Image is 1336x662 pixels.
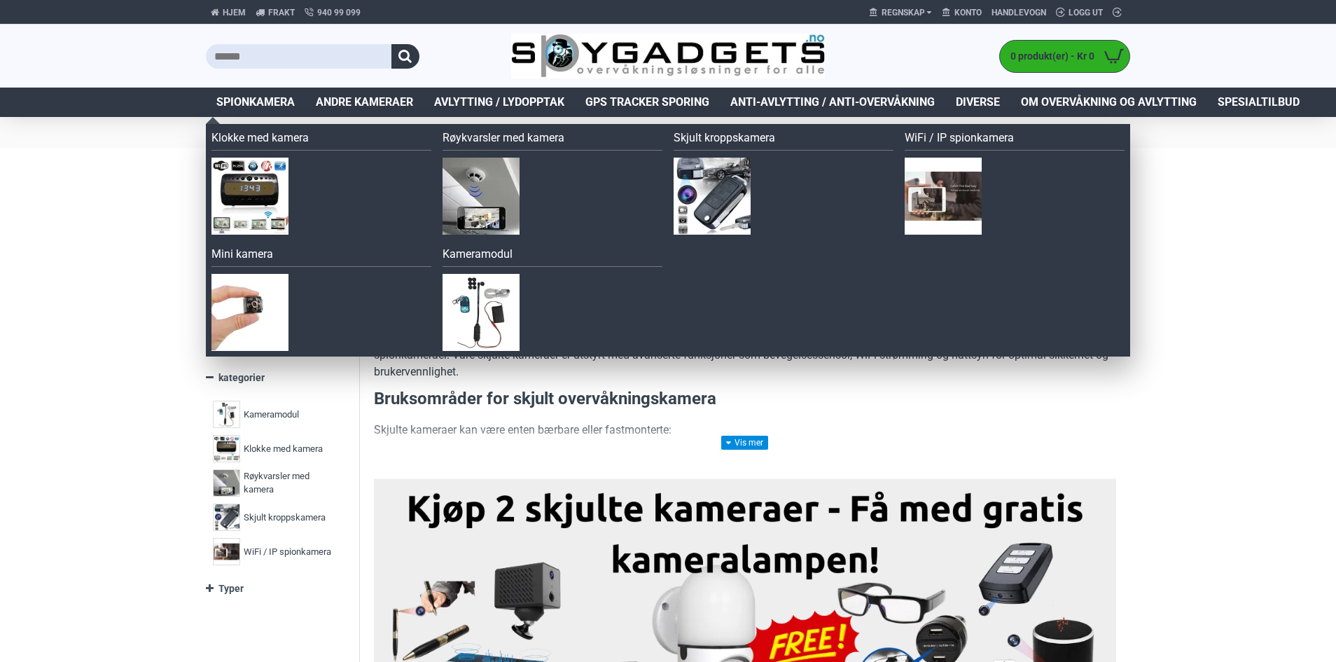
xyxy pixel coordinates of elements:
img: Mini kamera [211,274,288,351]
img: WiFi / IP spionkamera [905,158,982,235]
a: Typer [206,577,345,601]
a: Avlytting / Lydopptak [424,88,575,117]
img: Klokke med kamera [211,158,288,235]
img: Røykvarsler med kamera [443,158,520,235]
a: Mini kamera [211,246,431,267]
span: Regnskap [882,6,925,19]
img: SpyGadgets.no [511,34,826,79]
span: Diverse [956,94,1000,111]
span: GPS Tracker Sporing [585,94,709,111]
p: Skjulte kameraer kan være enten bærbare eller fastmonterte: [374,422,1116,439]
span: Skjult kroppskamera [244,511,326,525]
img: Skjult kroppskamera [674,158,751,235]
span: Kameramodul [244,408,299,422]
span: Klokke med kamera [244,442,323,456]
img: WiFi / IP spionkamera [213,538,240,565]
a: Anti-avlytting / Anti-overvåkning [720,88,945,117]
li: Disse kan tas med overalt og brukes til skjult filming i situasjoner der diskresjon er nødvendig ... [402,446,1116,479]
img: Røykvarsler med kamera [213,469,240,497]
span: Avlytting / Lydopptak [434,94,564,111]
span: Andre kameraer [316,94,413,111]
span: Logg ut [1069,6,1103,19]
span: 940 99 099 [317,6,361,19]
span: 0 produkt(er) - Kr 0 [1000,49,1098,64]
a: Spesialtilbud [1207,88,1310,117]
span: Anti-avlytting / Anti-overvåkning [730,94,935,111]
span: Spesialtilbud [1218,94,1300,111]
a: Regnskap [864,1,937,24]
a: Skjult kroppskamera [674,130,893,151]
a: 0 produkt(er) - Kr 0 [1000,41,1129,72]
a: kategorier [206,366,345,390]
span: Handlevogn [991,6,1046,19]
a: Om overvåkning og avlytting [1010,88,1207,117]
a: Spionkamera [206,88,305,117]
span: Røykvarsler med kamera [244,469,335,497]
h3: Bruksområder for skjult overvåkningskamera [374,387,1116,411]
img: Kameramodul [213,401,240,428]
a: Handlevogn [987,1,1051,24]
a: Røykvarsler med kamera [443,130,662,151]
a: Diverse [945,88,1010,117]
a: Konto [937,1,987,24]
span: Spionkamera [216,94,295,111]
a: GPS Tracker Sporing [575,88,720,117]
img: Skjult kroppskamera [213,504,240,531]
a: Andre kameraer [305,88,424,117]
img: Klokke med kamera [213,435,240,462]
span: Hjem [223,6,246,19]
span: WiFi / IP spionkamera [244,545,331,559]
span: Konto [954,6,982,19]
a: Logg ut [1051,1,1108,24]
img: Kameramodul [443,274,520,351]
span: Frakt [268,6,295,19]
a: Klokke med kamera [211,130,431,151]
strong: Bærbare spionkameraer: [402,447,529,460]
a: WiFi / IP spionkamera [905,130,1125,151]
a: Kameramodul [443,246,662,267]
span: Om overvåkning og avlytting [1021,94,1197,111]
